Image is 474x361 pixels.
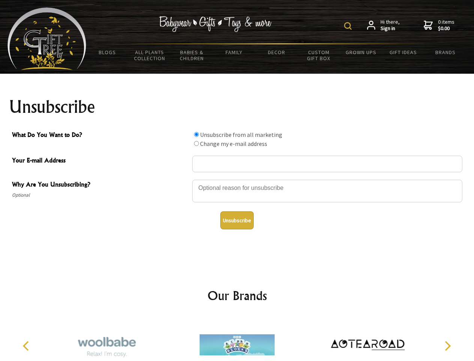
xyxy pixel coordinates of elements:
[192,180,462,202] textarea: Why Are You Unsubscribing?
[213,44,256,60] a: Family
[12,156,188,167] span: Your E-mail Address
[19,338,35,354] button: Previous
[200,131,282,138] label: Unsubscribe from all marketing
[340,44,382,60] a: Grown Ups
[220,211,254,229] button: Unsubscribe
[381,19,400,32] span: Hi there,
[255,44,298,60] a: Decor
[192,156,462,172] input: Your E-mail Address
[382,44,424,60] a: Gift Ideas
[12,191,188,200] span: Optional
[129,44,171,66] a: All Plants Collection
[438,25,454,32] strong: $0.00
[200,140,267,147] label: Change my e-mail address
[439,338,456,354] button: Next
[194,132,199,137] input: What Do You Want to Do?
[86,44,129,60] a: BLOGS
[194,141,199,146] input: What Do You Want to Do?
[159,16,272,32] img: Babywear - Gifts - Toys & more
[9,98,465,116] h1: Unsubscribe
[424,44,467,60] a: Brands
[381,25,400,32] strong: Sign in
[171,44,213,66] a: Babies & Children
[15,287,459,305] h2: Our Brands
[344,22,352,30] img: product search
[12,180,188,191] span: Why Are You Unsubscribing?
[424,19,454,32] a: 0 items$0.00
[438,18,454,32] span: 0 items
[12,130,188,141] span: What Do You Want to Do?
[367,19,400,32] a: Hi there,Sign in
[8,8,86,70] img: Babyware - Gifts - Toys and more...
[298,44,340,66] a: Custom Gift Box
